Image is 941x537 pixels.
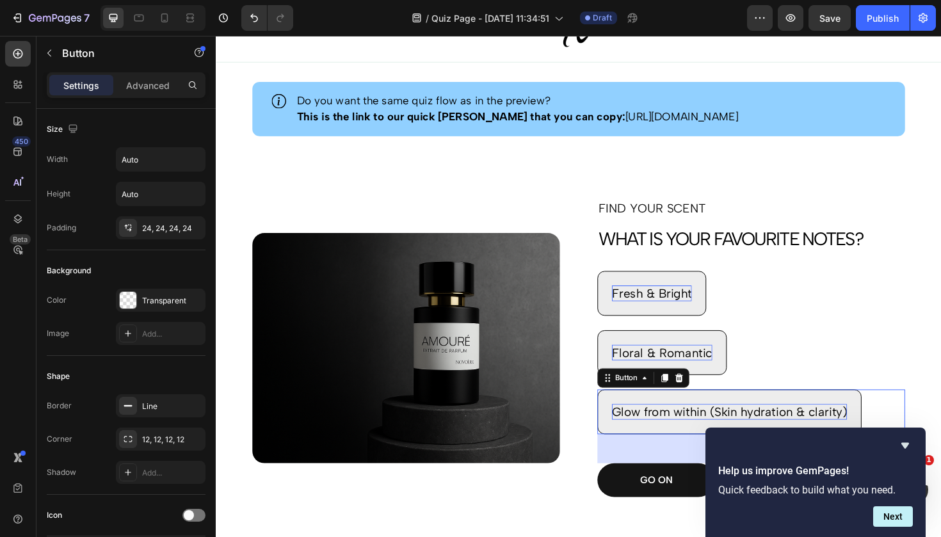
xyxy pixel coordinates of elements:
[404,312,541,359] button: <p>Floral &amp; Romantic</p>
[12,136,31,147] div: 450
[404,201,730,228] h2: Rich Text Editor. Editing area: main
[420,357,449,368] div: Button
[241,5,293,31] div: Undo/Redo
[62,45,171,61] p: Button
[856,5,910,31] button: Publish
[84,10,90,26] p: 7
[897,438,913,453] button: Hide survey
[419,264,504,281] p: Fresh & Bright
[405,202,728,227] p: WHAT IS YOUR FAVOURITE NOTES?
[47,433,72,445] div: Corner
[718,438,913,527] div: Help us improve GemPages!
[47,467,76,478] div: Shadow
[38,209,364,453] img: gempages_585149291761238674-289e2603-d99e-4f53-b1ce-e107602853d2.png
[47,509,62,521] div: Icon
[142,467,202,479] div: Add...
[63,79,99,92] p: Settings
[47,154,68,165] div: Width
[873,506,913,527] button: Next question
[126,79,170,92] p: Advanced
[86,60,553,77] p: Do you want the same quiz flow as in the preview?
[560,432,574,442] div: 48
[117,182,205,205] input: Auto
[47,121,81,138] div: Size
[718,484,913,496] p: Quick feedback to build what you need.
[47,371,70,382] div: Shape
[431,12,549,25] span: Quiz Page - [DATE] 11:34:51
[593,12,612,24] span: Draft
[117,148,205,171] input: Auto
[47,400,72,412] div: Border
[819,13,840,24] span: Save
[47,265,91,277] div: Background
[142,401,202,412] div: Line
[216,36,941,537] iframe: Design area
[142,328,202,340] div: Add...
[142,295,202,307] div: Transparent
[419,264,504,281] div: Rich Text Editor. Editing area: main
[404,374,684,422] button: <p>Glow from within (Skin hydration &amp; clarity)</p>
[404,453,529,488] button: <p>GO ON</p>
[142,434,202,445] div: 12, 12, 12, 12
[405,174,728,191] p: FIND YOUR SCENT
[47,328,69,339] div: Image
[47,222,76,234] div: Padding
[924,455,934,465] span: 1
[426,12,429,25] span: /
[419,390,668,406] p: Glow from within (Skin hydration & clarity)
[867,12,899,25] div: Publish
[86,77,553,95] p: [URL][DOMAIN_NAME]
[142,223,202,234] div: 24, 24, 24, 24
[718,463,913,479] h2: Help us improve GemPages!
[404,249,519,296] button: <p>Fresh &amp; Bright</p>
[5,5,95,31] button: 7
[86,79,433,93] strong: This is the link to our quick [PERSON_NAME] that you can copy:
[10,234,31,244] div: Beta
[419,327,526,344] p: Floral & Romantic
[47,294,67,306] div: Color
[449,464,483,477] p: GO ON
[419,327,526,344] div: Rich Text Editor. Editing area: main
[808,5,851,31] button: Save
[47,188,70,200] div: Height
